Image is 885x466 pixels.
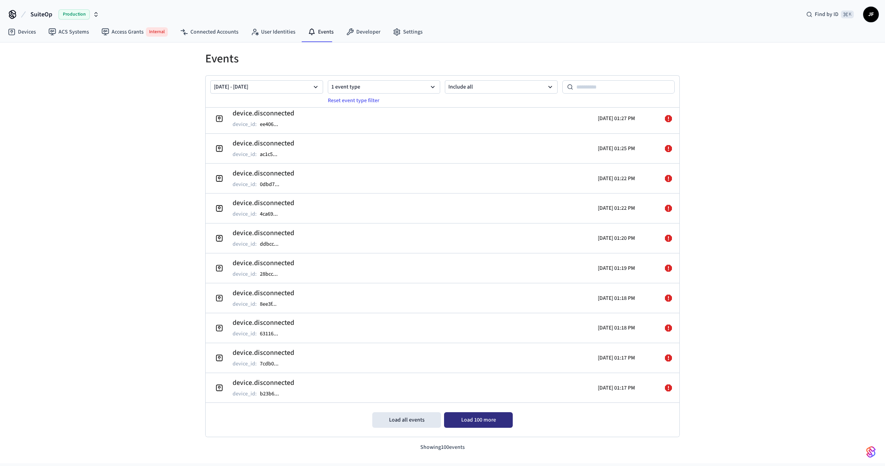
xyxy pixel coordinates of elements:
[258,269,286,278] button: 28bcc...
[233,347,294,358] h2: device.disconnected
[258,209,286,219] button: 4ca69...
[598,384,635,392] p: [DATE] 01:17 PM
[866,446,876,458] img: SeamLogoGradient.69752ec5.svg
[233,300,257,308] p: device_id :
[233,168,294,179] h2: device.disconnected
[598,264,635,272] p: [DATE] 01:19 PM
[258,179,287,189] button: 0dbd7...
[245,25,302,39] a: User Identities
[598,234,635,242] p: [DATE] 01:20 PM
[233,287,294,298] h2: device.disconnected
[233,377,294,388] h2: device.disconnected
[598,174,635,182] p: [DATE] 01:22 PM
[598,294,635,302] p: [DATE] 01:18 PM
[233,108,294,119] h2: device.disconnected
[233,210,257,218] p: device_id :
[598,324,635,332] p: [DATE] 01:18 PM
[233,390,257,397] p: device_id :
[598,204,635,212] p: [DATE] 01:22 PM
[323,94,384,107] button: Reset event type filter
[233,228,294,239] h2: device.disconnected
[372,412,441,428] button: Load all events
[233,120,257,128] p: device_id :
[258,239,286,249] button: ddbcc...
[233,138,294,149] h2: device.disconnected
[258,149,285,159] button: ac1c5...
[258,299,284,308] button: 8ee3f...
[258,120,286,129] button: ee406...
[340,25,387,39] a: Developer
[2,25,42,39] a: Devices
[598,354,635,361] p: [DATE] 01:17 PM
[233,317,294,328] h2: device.disconnected
[233,270,257,278] p: device_id :
[445,80,558,94] button: Include all
[233,330,257,338] p: device_id :
[815,11,839,18] span: Find by ID
[800,7,860,21] div: Find by ID⌘ K
[864,7,878,21] span: JF
[30,10,52,19] span: SuiteOp
[233,257,294,268] h2: device.disconnected
[444,412,513,428] button: Load 100 more
[95,24,174,40] a: Access GrantsInternal
[258,359,286,368] button: 7cdb0...
[598,144,635,152] p: [DATE] 01:25 PM
[302,25,340,39] a: Events
[387,25,429,39] a: Settings
[258,389,287,398] button: b23b6...
[233,240,257,248] p: device_id :
[841,11,854,18] span: ⌘ K
[42,25,95,39] a: ACS Systems
[328,80,441,94] button: 1 event type
[258,329,286,338] button: 63116...
[210,80,323,94] button: [DATE] - [DATE]
[59,9,90,19] span: Production
[233,360,257,367] p: device_id :
[598,115,635,122] p: [DATE] 01:27 PM
[233,150,257,158] p: device_id :
[233,180,257,188] p: device_id :
[174,25,245,39] a: Connected Accounts
[863,7,879,22] button: JF
[233,198,294,209] h2: device.disconnected
[205,52,680,66] h1: Events
[146,27,168,37] span: Internal
[205,443,680,452] p: Showing 100 events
